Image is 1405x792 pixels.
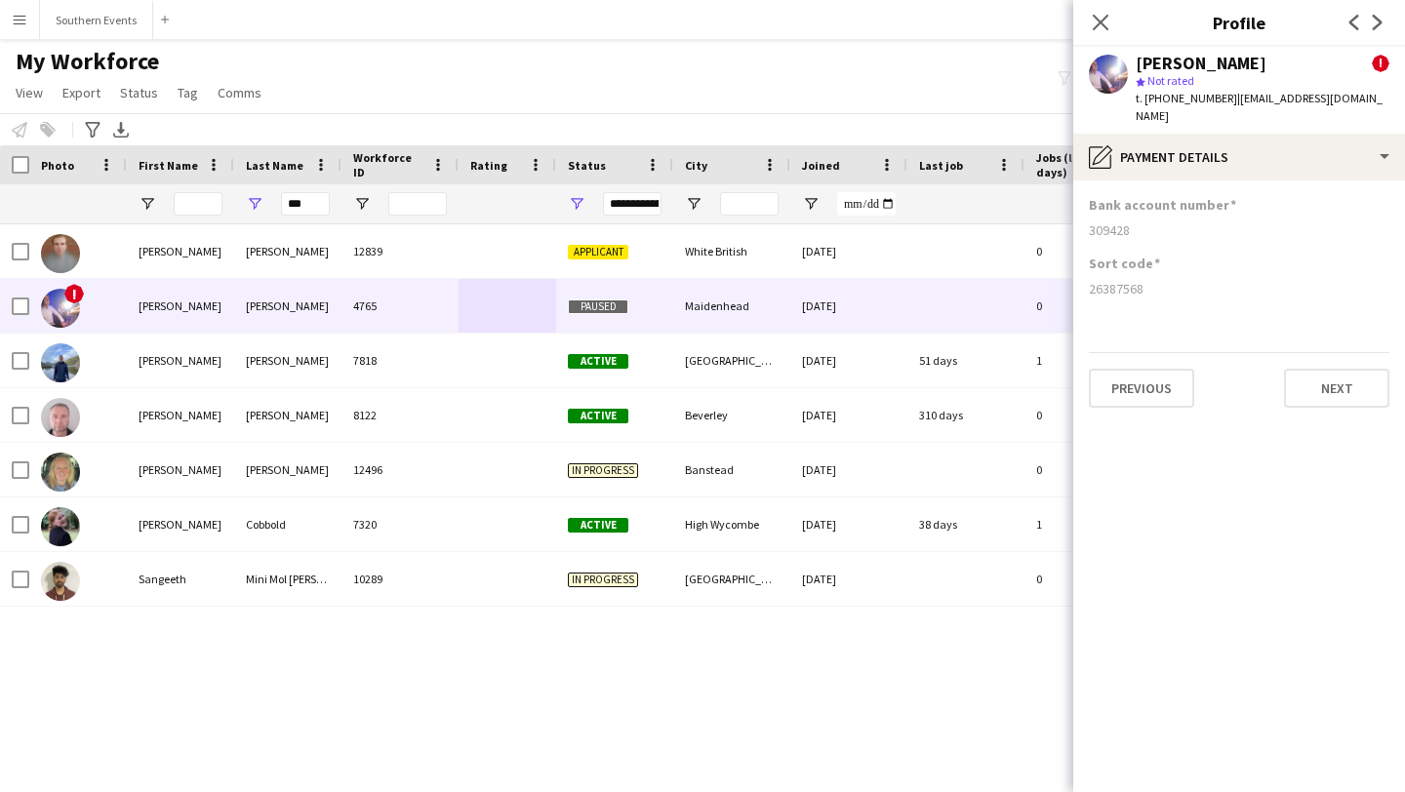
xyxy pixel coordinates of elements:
[341,279,459,333] div: 4765
[673,552,790,606] div: [GEOGRAPHIC_DATA]
[1024,552,1151,606] div: 0
[234,279,341,333] div: [PERSON_NAME]
[341,224,459,278] div: 12839
[178,84,198,101] span: Tag
[341,497,459,551] div: 7320
[1372,55,1389,72] span: !
[41,234,80,273] img: Alex Cobb
[127,279,234,333] div: [PERSON_NAME]
[127,552,234,606] div: Sangeeth
[41,507,80,546] img: Nellie Cobbold
[685,158,707,173] span: City
[568,573,638,587] span: In progress
[673,224,790,278] div: White British
[170,80,206,105] a: Tag
[790,224,907,278] div: [DATE]
[353,150,423,179] span: Workforce ID
[246,195,263,213] button: Open Filter Menu
[62,84,100,101] span: Export
[139,158,198,173] span: First Name
[1147,73,1194,88] span: Not rated
[1089,196,1236,214] h3: Bank account number
[802,158,840,173] span: Joined
[218,84,261,101] span: Comms
[234,224,341,278] div: [PERSON_NAME]
[341,334,459,387] div: 7818
[673,388,790,442] div: Beverley
[55,80,108,105] a: Export
[1024,388,1151,442] div: 0
[685,195,702,213] button: Open Filter Menu
[8,80,51,105] a: View
[907,388,1024,442] div: 310 days
[40,1,153,39] button: Southern Events
[470,158,507,173] span: Rating
[127,497,234,551] div: [PERSON_NAME]
[673,497,790,551] div: High Wycombe
[112,80,166,105] a: Status
[1136,55,1266,72] div: [PERSON_NAME]
[41,289,80,328] img: Alex Cobb
[790,497,907,551] div: [DATE]
[1089,369,1194,408] button: Previous
[720,192,779,216] input: City Filter Input
[907,497,1024,551] div: 38 days
[568,354,628,369] span: Active
[919,158,963,173] span: Last job
[127,224,234,278] div: [PERSON_NAME]
[568,518,628,533] span: Active
[127,334,234,387] div: [PERSON_NAME]
[1073,134,1405,180] div: Payment details
[41,453,80,492] img: Kerry Jacobs
[109,118,133,141] app-action-btn: Export XLSX
[127,443,234,496] div: [PERSON_NAME]
[1024,334,1151,387] div: 1
[1024,224,1151,278] div: 0
[1089,221,1389,239] div: 309428
[673,279,790,333] div: Maidenhead
[234,552,341,606] div: Mini Mol [PERSON_NAME]
[341,388,459,442] div: 8122
[790,552,907,606] div: [DATE]
[41,398,80,437] img: Karl Jacobsen
[234,443,341,496] div: [PERSON_NAME]
[64,284,84,303] span: !
[281,192,330,216] input: Last Name Filter Input
[673,443,790,496] div: Banstead
[41,343,80,382] img: Joshua Jacobs
[210,80,269,105] a: Comms
[1024,443,1151,496] div: 0
[568,195,585,213] button: Open Filter Menu
[1036,150,1116,179] span: Jobs (last 90 days)
[1024,497,1151,551] div: 1
[341,552,459,606] div: 10289
[790,388,907,442] div: [DATE]
[907,334,1024,387] div: 51 days
[1089,280,1389,297] div: 26387568
[568,463,638,478] span: In progress
[568,158,606,173] span: Status
[790,443,907,496] div: [DATE]
[1089,255,1160,272] h3: Sort code
[120,84,158,101] span: Status
[353,195,371,213] button: Open Filter Menu
[234,334,341,387] div: [PERSON_NAME]
[568,245,628,259] span: Applicant
[790,279,907,333] div: [DATE]
[139,195,156,213] button: Open Filter Menu
[341,443,459,496] div: 12496
[1073,10,1405,35] h3: Profile
[16,84,43,101] span: View
[1136,91,1383,123] span: | [EMAIL_ADDRESS][DOMAIN_NAME]
[568,299,628,314] span: Paused
[802,195,820,213] button: Open Filter Menu
[388,192,447,216] input: Workforce ID Filter Input
[234,497,341,551] div: Cobbold
[790,334,907,387] div: [DATE]
[568,409,628,423] span: Active
[81,118,104,141] app-action-btn: Advanced filters
[673,334,790,387] div: [GEOGRAPHIC_DATA]
[1024,279,1151,333] div: 0
[127,388,234,442] div: [PERSON_NAME]
[234,388,341,442] div: [PERSON_NAME]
